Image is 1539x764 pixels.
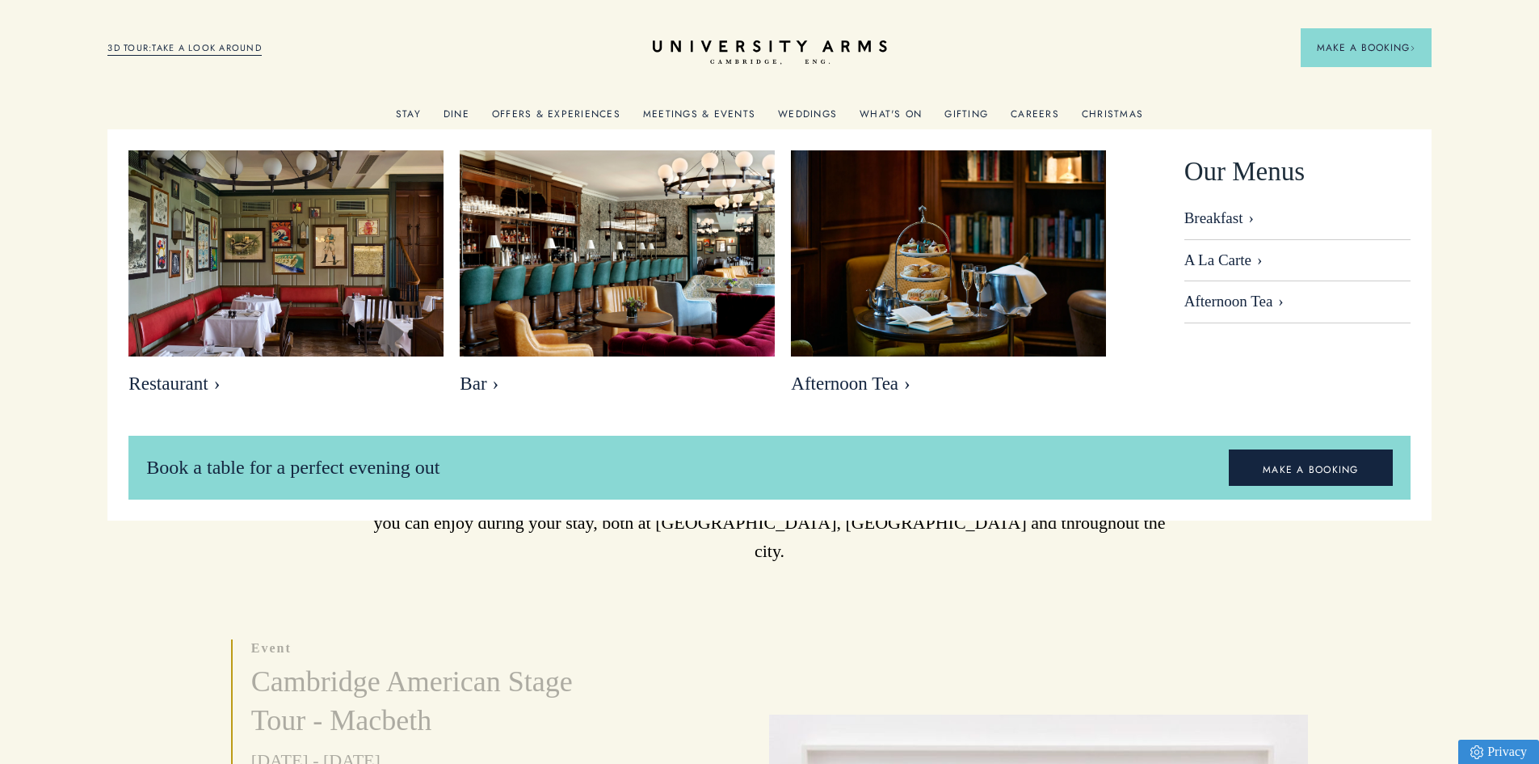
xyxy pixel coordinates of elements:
[791,373,1106,395] span: Afternoon Tea
[492,108,620,129] a: Offers & Experiences
[643,108,755,129] a: Meetings & Events
[1011,108,1059,129] a: Careers
[444,108,469,129] a: Dine
[944,108,988,129] a: Gifting
[791,150,1106,403] a: image-eb2e3df6809416bccf7066a54a890525e7486f8d-2500x1667-jpg Afternoon Tea
[128,150,444,403] a: image-bebfa3899fb04038ade422a89983545adfd703f7-2500x1667-jpg Restaurant
[460,150,775,403] a: image-b49cb22997400f3f08bed174b2325b8c369ebe22-8192x5461-jpg Bar
[1184,281,1411,323] a: Afternoon Tea
[1184,209,1411,240] a: Breakfast
[128,150,444,361] img: image-bebfa3899fb04038ade422a89983545adfd703f7-2500x1667-jpg
[1470,745,1483,759] img: Privacy
[396,108,421,129] a: Stay
[1082,108,1143,129] a: Christmas
[460,373,775,395] span: Bar
[1229,450,1393,487] a: MAKE A BOOKING
[778,108,837,129] a: Weddings
[146,457,439,478] span: Book a table for a perfect evening out
[860,108,922,129] a: What's On
[1301,28,1432,67] button: Make a BookingArrow icon
[1184,240,1411,282] a: A La Carte
[1458,740,1539,764] a: Privacy
[251,639,621,657] p: event
[1317,40,1415,55] span: Make a Booking
[1184,150,1305,193] span: Our Menus
[1410,45,1415,51] img: Arrow icon
[366,479,1174,565] p: The city of [GEOGRAPHIC_DATA] is a vibrant hub of culture, learning and discoveries. Explore even...
[460,150,775,361] img: image-b49cb22997400f3f08bed174b2325b8c369ebe22-8192x5461-jpg
[128,373,444,395] span: Restaurant
[251,663,621,741] h3: Cambridge American Stage Tour - Macbeth
[791,150,1106,361] img: image-eb2e3df6809416bccf7066a54a890525e7486f8d-2500x1667-jpg
[653,40,887,65] a: Home
[107,41,262,56] a: 3D TOUR:TAKE A LOOK AROUND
